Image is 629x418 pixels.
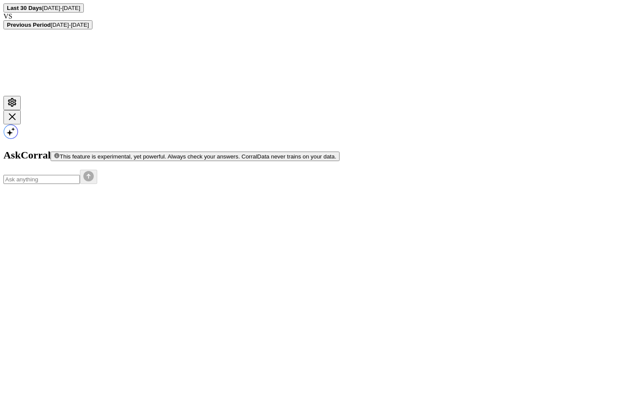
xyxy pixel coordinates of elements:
[42,5,80,11] span: [DATE] - [DATE]
[7,22,51,28] b: Previous Period
[3,20,92,29] button: Previous Period[DATE]-[DATE]
[3,3,84,13] button: Last 30 Days[DATE]-[DATE]
[3,149,51,161] span: AskCorral
[3,175,80,184] input: Ask anything
[51,152,340,161] button: This feature is experimental, yet powerful. Always check your answers. CorralData never trains on...
[7,5,42,11] b: Last 30 Days
[3,13,626,20] div: VS
[60,153,336,160] span: This feature is experimental, yet powerful. Always check your answers. CorralData never trains on...
[51,22,89,28] span: [DATE] - [DATE]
